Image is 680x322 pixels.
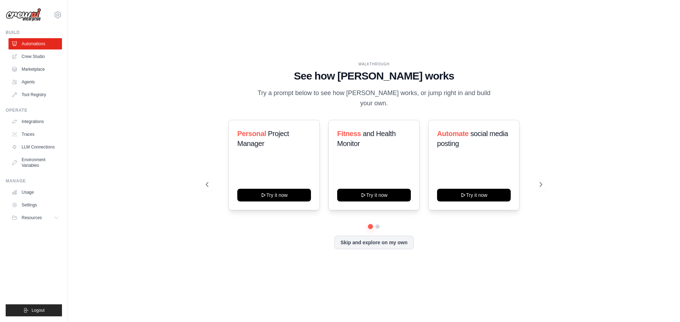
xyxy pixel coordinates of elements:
span: Project Manager [237,130,289,147]
img: Logo [6,8,41,22]
div: Manage [6,178,62,184]
span: and Health Monitor [337,130,396,147]
button: Logout [6,304,62,316]
a: Marketplace [8,64,62,75]
a: LLM Connections [8,141,62,153]
span: Resources [22,215,42,221]
button: Skip and explore on my own [334,236,413,249]
span: Logout [32,308,45,313]
button: Try it now [337,189,411,201]
span: Fitness [337,130,361,137]
span: social media posting [437,130,508,147]
a: Automations [8,38,62,49]
iframe: Chat Widget [645,288,680,322]
button: Resources [8,212,62,223]
div: WALKTHROUGH [206,62,542,67]
a: Tool Registry [8,89,62,100]
p: Try a prompt below to see how [PERSON_NAME] works, or jump right in and build your own. [255,88,493,109]
a: Usage [8,187,62,198]
div: Build [6,30,62,35]
a: Crew Studio [8,51,62,62]
button: Try it now [437,189,511,201]
span: Personal [237,130,266,137]
h1: See how [PERSON_NAME] works [206,70,542,82]
a: Environment Variables [8,154,62,171]
button: Try it now [237,189,311,201]
div: Operate [6,107,62,113]
span: Automate [437,130,469,137]
a: Agents [8,76,62,88]
a: Traces [8,129,62,140]
a: Settings [8,199,62,211]
a: Integrations [8,116,62,127]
